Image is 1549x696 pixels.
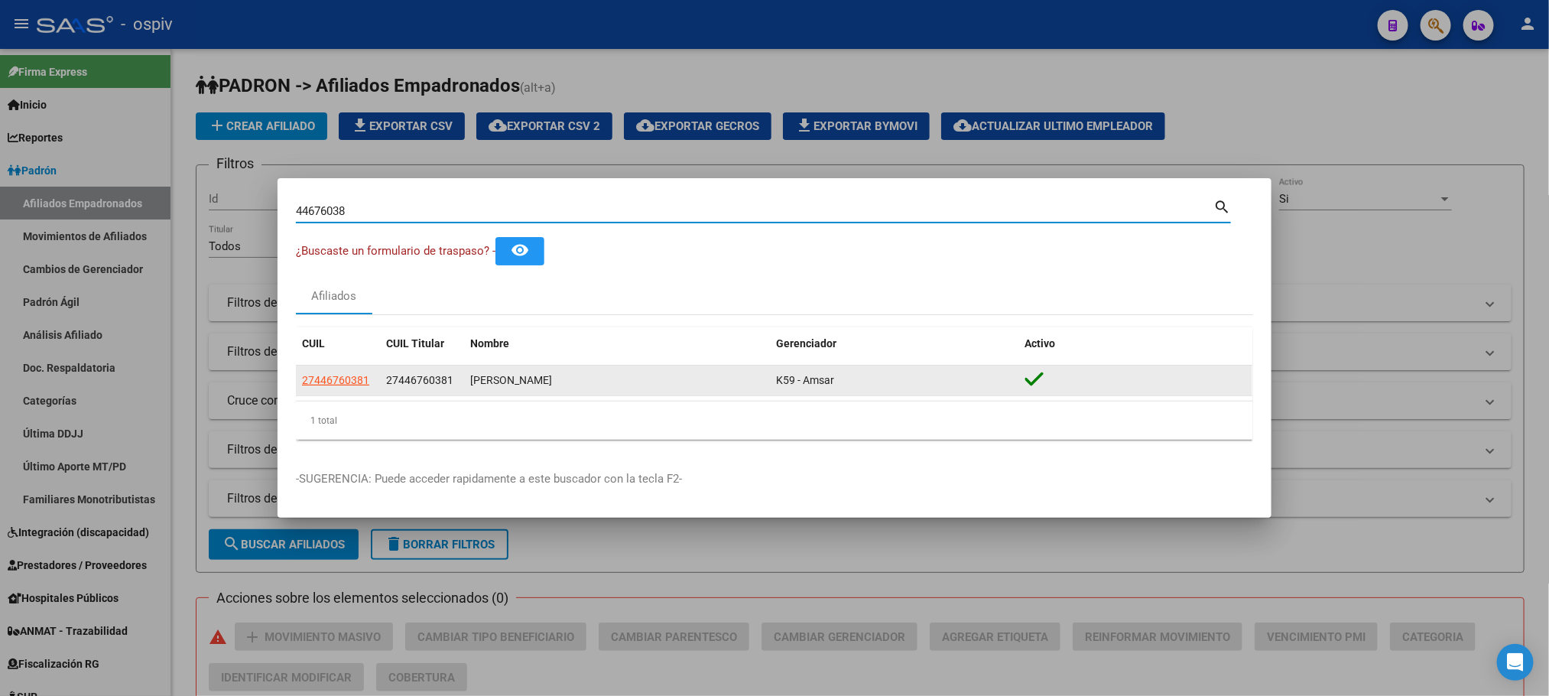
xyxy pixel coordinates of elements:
[296,244,495,258] span: ¿Buscaste un formulario de traspaso? -
[776,337,836,350] span: Gerenciador
[386,337,444,350] span: CUIL Titular
[312,288,357,305] div: Afiliados
[302,374,369,386] span: 27446760381
[470,372,764,389] div: [PERSON_NAME]
[380,327,464,360] datatable-header-cell: CUIL Titular
[1497,644,1534,681] div: Open Intercom Messenger
[302,337,325,350] span: CUIL
[770,327,1019,360] datatable-header-cell: Gerenciador
[1025,337,1056,350] span: Activo
[296,327,380,360] datatable-header-cell: CUIL
[386,374,453,386] span: 27446760381
[1019,327,1253,360] datatable-header-cell: Activo
[470,337,509,350] span: Nombre
[511,241,529,259] mat-icon: remove_red_eye
[776,374,834,386] span: K59 - Amsar
[464,327,770,360] datatable-header-cell: Nombre
[296,470,1253,488] p: -SUGERENCIA: Puede acceder rapidamente a este buscador con la tecla F2-
[296,402,1253,440] div: 1 total
[1213,197,1231,215] mat-icon: search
